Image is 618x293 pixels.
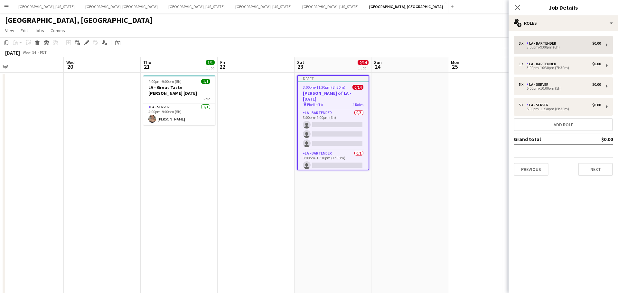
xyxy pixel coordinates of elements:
[143,84,215,96] h3: LA - Great Taste [PERSON_NAME] [DATE]
[519,46,601,49] div: 3:00pm-9:00pm (6h)
[307,102,323,107] span: Ebell of LA
[5,15,153,25] h1: [GEOGRAPHIC_DATA], [GEOGRAPHIC_DATA]
[298,90,369,102] h3: [PERSON_NAME] of LA - [DATE]
[230,0,297,13] button: [GEOGRAPHIC_DATA], [US_STATE]
[297,59,304,65] span: Sat
[206,60,215,65] span: 1/1
[514,118,613,131] button: Add role
[51,28,65,33] span: Comms
[352,85,363,90] span: 0/14
[148,79,182,84] span: 4:00pm-9:00pm (5h)
[219,63,225,70] span: 22
[5,28,14,33] span: View
[527,41,559,46] div: LA - Bartender
[297,0,364,13] button: [GEOGRAPHIC_DATA], [US_STATE]
[509,3,618,12] h3: Job Details
[143,75,215,125] app-job-card: 4:00pm-9:00pm (5h)1/1LA - Great Taste [PERSON_NAME] [DATE]1 RoleLA - Server1/14:00pm-9:00pm (5h)[...
[527,62,559,66] div: LA - Bartender
[519,66,601,69] div: 3:00pm-10:30pm (7h30m)
[592,62,601,66] div: $0.00
[40,50,47,55] div: PDT
[514,134,583,144] td: Grand total
[592,103,601,107] div: $0.00
[519,41,527,46] div: 3 x
[220,59,225,65] span: Fri
[519,62,527,66] div: 1 x
[374,59,382,65] span: Sun
[451,59,459,65] span: Mon
[296,63,304,70] span: 23
[21,50,37,55] span: Week 34
[18,26,31,35] a: Edit
[66,59,75,65] span: Wed
[201,79,210,84] span: 1/1
[519,87,601,90] div: 5:00pm-10:00pm (5h)
[206,66,214,70] div: 1 Job
[34,28,44,33] span: Jobs
[48,26,68,35] a: Comms
[5,49,20,56] div: [DATE]
[358,66,368,70] div: 1 Job
[142,63,151,70] span: 21
[509,15,618,31] div: Roles
[592,41,601,46] div: $0.00
[65,63,75,70] span: 20
[519,107,601,111] div: 5:00pm-11:30pm (6h30m)
[143,103,215,125] app-card-role: LA - Server1/14:00pm-9:00pm (5h)[PERSON_NAME]
[298,76,369,81] div: Draft
[578,163,613,176] button: Next
[13,0,80,13] button: [GEOGRAPHIC_DATA], [US_STATE]
[303,85,345,90] span: 3:00pm-11:30pm (8h30m)
[80,0,163,13] button: [GEOGRAPHIC_DATA], [GEOGRAPHIC_DATA]
[519,103,527,107] div: 5 x
[298,150,369,172] app-card-role: LA - Bartender0/13:00pm-10:30pm (7h30m)
[592,82,601,87] div: $0.00
[519,82,527,87] div: 5 x
[364,0,448,13] button: [GEOGRAPHIC_DATA], [GEOGRAPHIC_DATA]
[21,28,28,33] span: Edit
[527,103,551,107] div: LA - Server
[298,109,369,150] app-card-role: LA - Bartender0/33:00pm-9:00pm (6h)
[143,59,151,65] span: Thu
[358,60,369,65] span: 0/14
[32,26,47,35] a: Jobs
[163,0,230,13] button: [GEOGRAPHIC_DATA], [US_STATE]
[352,102,363,107] span: 4 Roles
[3,26,17,35] a: View
[373,63,382,70] span: 24
[527,82,551,87] div: LA - Server
[297,75,369,170] app-job-card: Draft3:00pm-11:30pm (8h30m)0/14[PERSON_NAME] of LA - [DATE] Ebell of LA4 RolesLA - Bartender0/33:...
[514,163,548,176] button: Previous
[583,134,613,144] td: $0.00
[450,63,459,70] span: 25
[201,96,210,101] span: 1 Role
